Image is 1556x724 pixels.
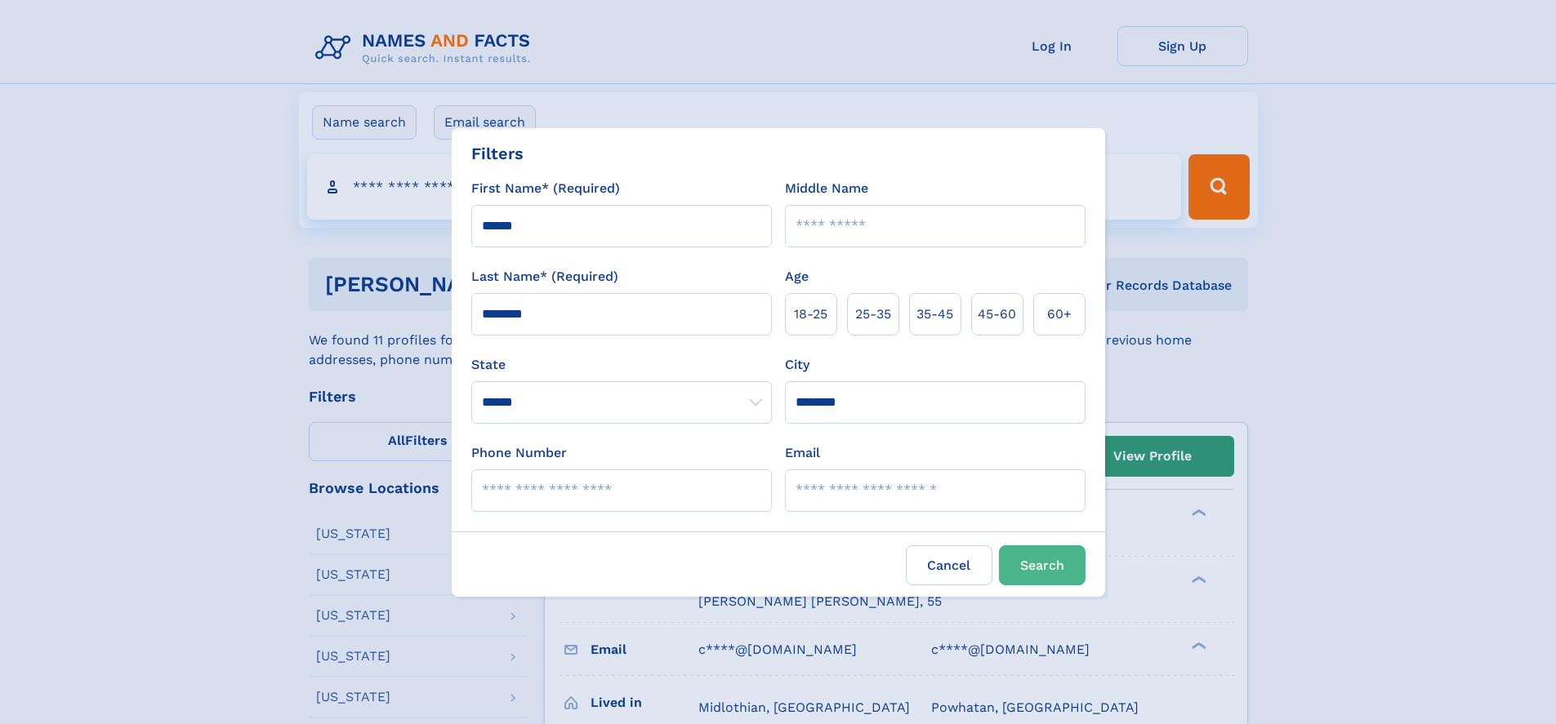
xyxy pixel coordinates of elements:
span: 45‑60 [978,304,1016,324]
label: Last Name* (Required) [471,267,618,286]
label: Middle Name [785,179,868,198]
div: Filters [471,141,524,166]
span: 60+ [1047,304,1072,324]
span: 18‑25 [794,304,827,324]
label: First Name* (Required) [471,179,620,198]
label: Cancel [906,545,992,585]
span: 25‑35 [855,304,891,324]
span: 35‑45 [916,304,953,324]
button: Search [999,545,1086,585]
label: Age [785,267,809,286]
label: State [471,355,772,375]
label: Phone Number [471,443,567,463]
label: City [785,355,809,375]
label: Email [785,443,820,463]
